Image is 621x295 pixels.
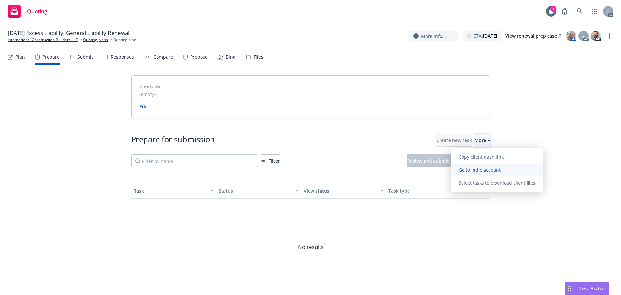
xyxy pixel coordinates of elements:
[131,183,216,199] button: Task
[591,31,601,41] img: photo
[304,187,376,194] div: View status
[261,154,280,167] button: Filter
[408,31,458,41] button: More info...
[407,154,490,167] button: Review and submit tasks to the client
[131,154,258,167] input: Filter by name
[226,54,236,60] div: Bind
[261,155,280,167] div: Filter
[573,5,586,18] a: Search
[8,29,129,37] span: [DATE] Excess Liability, General Liability Renewal
[216,183,301,199] button: Status
[451,167,508,173] span: Go to Indio account
[436,137,472,143] span: Create new task
[407,158,490,164] span: Review and submit tasks to the client
[16,54,25,60] div: Plan
[42,54,60,60] div: Prepare
[388,187,461,194] div: Task type
[483,33,497,39] strong: [DATE]
[77,54,93,60] div: Submit
[565,282,609,295] button: Nova Assist
[578,286,604,291] span: Nova Assist
[436,134,472,147] button: Create new task
[588,5,601,18] a: Switch app
[219,187,291,194] div: Status
[474,32,497,39] span: ETA :
[566,31,576,41] img: photo
[550,6,556,12] div: 1
[83,37,108,43] a: Quoting plans
[139,91,156,97] span: (empty)
[27,9,47,14] span: Quoting
[421,33,446,40] span: More info...
[190,54,208,60] div: Propose
[451,154,511,160] span: Copy client dash link
[582,33,585,40] span: S
[565,282,573,295] div: Drag to move
[558,5,571,18] a: Report a Bug
[8,37,78,43] a: International Construction Builders LLC
[134,187,207,194] div: Task
[386,183,471,199] button: Task type
[153,54,173,60] div: Compare
[139,103,148,109] a: Edit
[111,54,134,60] div: Responses
[451,180,543,186] span: Select tasks to download client files
[131,134,215,147] div: Prepare for submission
[505,31,561,41] a: View renewal prep case
[139,84,482,89] span: Drive folder
[605,32,613,40] a: more
[5,2,50,20] a: Quoting
[474,134,490,147] button: More
[254,54,263,60] div: Files
[113,37,136,43] span: Quoting plan
[301,183,386,199] button: View status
